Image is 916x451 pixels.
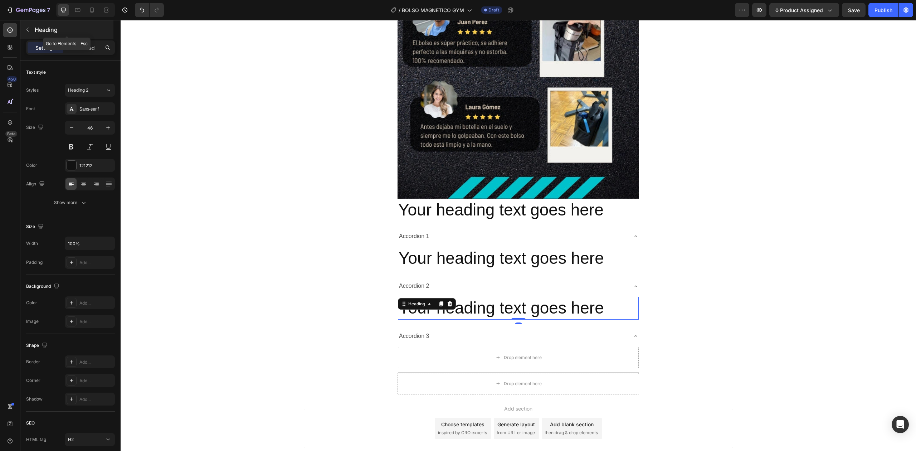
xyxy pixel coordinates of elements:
div: Accordion 3 [277,310,310,323]
span: Save [848,7,860,13]
div: Font [26,106,35,112]
button: H2 [65,433,115,446]
span: H2 [68,437,74,442]
div: Size [26,222,45,232]
input: Auto [65,237,114,250]
h2: Your heading text goes here [277,277,518,300]
div: Color [26,162,37,169]
div: 121212 [79,163,113,169]
button: 0 product assigned [769,3,839,17]
div: Padding [26,259,43,266]
div: Drop element here [383,335,421,340]
h2: Your heading text goes here [277,227,518,250]
div: Add... [79,396,113,403]
div: Color [26,300,37,306]
button: Heading 2 [65,84,115,97]
span: BOLSO MAGNETICO GYM [402,6,464,14]
p: Settings [35,44,55,52]
iframe: Design area [121,20,916,451]
span: inspired by CRO experts [317,409,366,416]
div: Choose templates [321,401,364,408]
span: Add section [381,385,415,392]
span: then drag & drop elements [424,409,477,416]
div: Styles [26,87,39,93]
div: Publish [874,6,892,14]
div: Align [26,179,46,189]
div: Size [26,123,45,132]
div: Drop element here [383,361,421,367]
div: Open Intercom Messenger [892,416,909,433]
span: / [399,6,400,14]
div: Width [26,240,38,247]
div: Shadow [26,396,43,402]
div: Heading [286,281,306,287]
p: Heading [35,25,112,34]
div: Background [26,282,61,291]
div: 0 [394,302,401,308]
div: Sans-serif [79,106,113,112]
p: 7 [47,6,50,14]
div: Add... [79,378,113,384]
div: Add... [79,359,113,365]
button: Show more [26,196,115,209]
button: Publish [868,3,898,17]
div: Corner [26,377,40,384]
div: Add blank section [429,401,473,408]
div: Undo/Redo [135,3,164,17]
div: 450 [7,76,17,82]
div: Image [26,318,39,325]
div: Add... [79,300,113,306]
h2: Your heading text goes here [277,179,518,202]
div: Add... [79,260,113,266]
span: Heading 2 [68,87,88,93]
span: from URL or image [376,409,414,416]
div: Add... [79,319,113,325]
div: Beta [5,131,17,137]
span: 0 product assigned [775,6,823,14]
span: Draft [488,7,499,13]
button: 7 [3,3,53,17]
div: Accordion 2 [277,260,310,272]
div: Text style [26,69,46,76]
div: Border [26,359,40,365]
p: Advanced [70,44,95,52]
div: SEO [26,420,35,426]
div: Accordion 1 [277,210,310,223]
div: Shape [26,341,49,350]
div: HTML tag [26,436,46,443]
div: Show more [54,199,87,206]
div: Generate layout [377,401,414,408]
button: Save [842,3,866,17]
